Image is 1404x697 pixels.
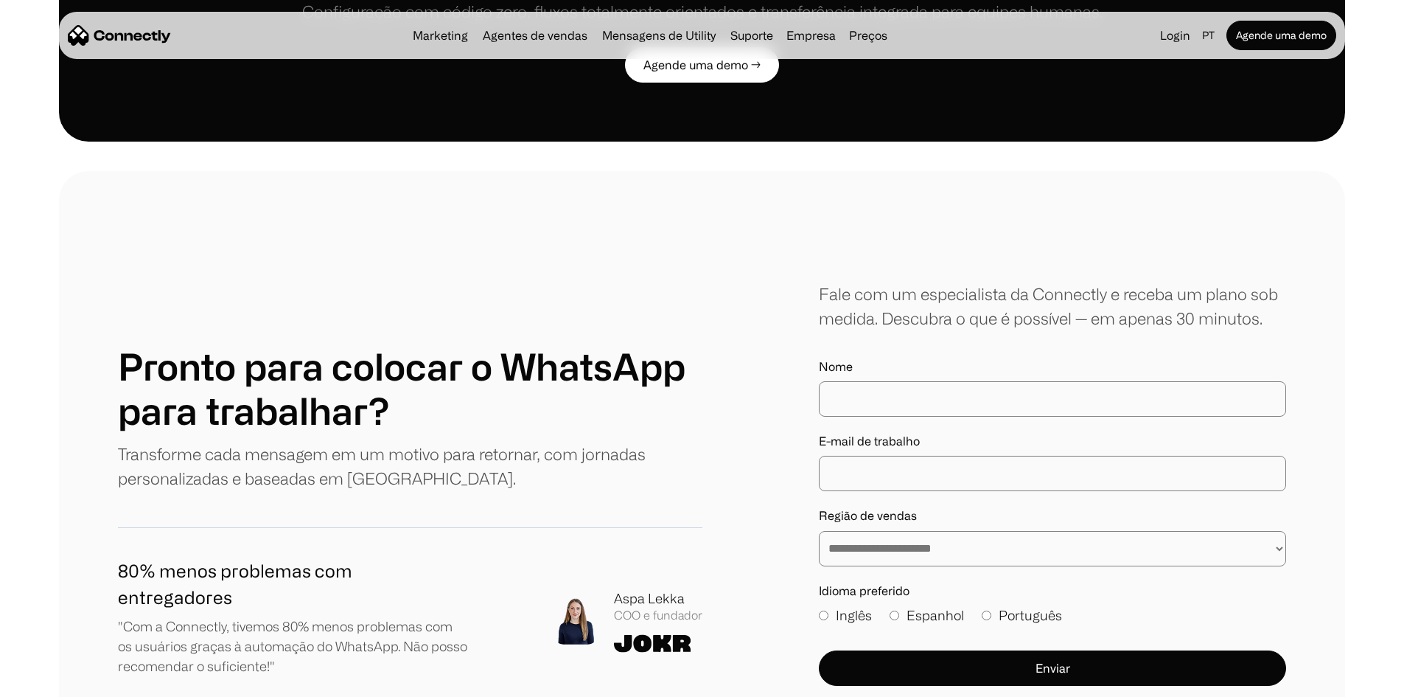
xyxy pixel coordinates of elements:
a: Suporte [724,30,779,41]
div: COO e fundador [614,608,702,623]
button: Enviar [819,651,1286,686]
input: Inglês [819,611,828,620]
div: Empresa [786,25,836,46]
div: Empresa [782,25,840,46]
label: Nome [819,360,1286,374]
input: Espanhol [890,611,899,620]
a: Marketing [407,30,474,41]
h1: 80% menos problemas com entregadores [118,558,469,611]
label: Inglês [819,606,872,625]
a: Agentes de vendas [477,30,593,41]
div: Fale com um especialista da Connectly e receba um plano sob medida. Descubra o que é possível — e... [819,282,1286,330]
aside: Language selected: Português (Brasil) [15,670,88,692]
div: pt [1202,25,1215,46]
p: "Com a Connectly, tivemos 80% menos problemas com os usuários graças à automação do WhatsApp. Não... [118,617,469,676]
h1: Pronto para colocar o WhatsApp para trabalhar? [118,344,702,433]
input: Português [982,611,991,620]
a: Mensagens de Utility [596,30,722,41]
a: Agende uma demo → [625,47,779,83]
label: Idioma preferido [819,584,1286,598]
label: Região de vendas [819,509,1286,523]
div: pt [1196,25,1223,46]
a: Agende uma demo [1226,21,1336,50]
ul: Language list [29,671,88,692]
div: Aspa Lekka [614,589,702,608]
label: E-mail de trabalho [819,434,1286,448]
a: Login [1154,25,1196,46]
label: Português [982,606,1062,625]
a: home [68,24,171,46]
label: Espanhol [890,606,964,625]
p: Transforme cada mensagem em um motivo para retornar, com jornadas personalizadas e baseadas em [G... [118,442,702,490]
a: Preços [843,30,893,41]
